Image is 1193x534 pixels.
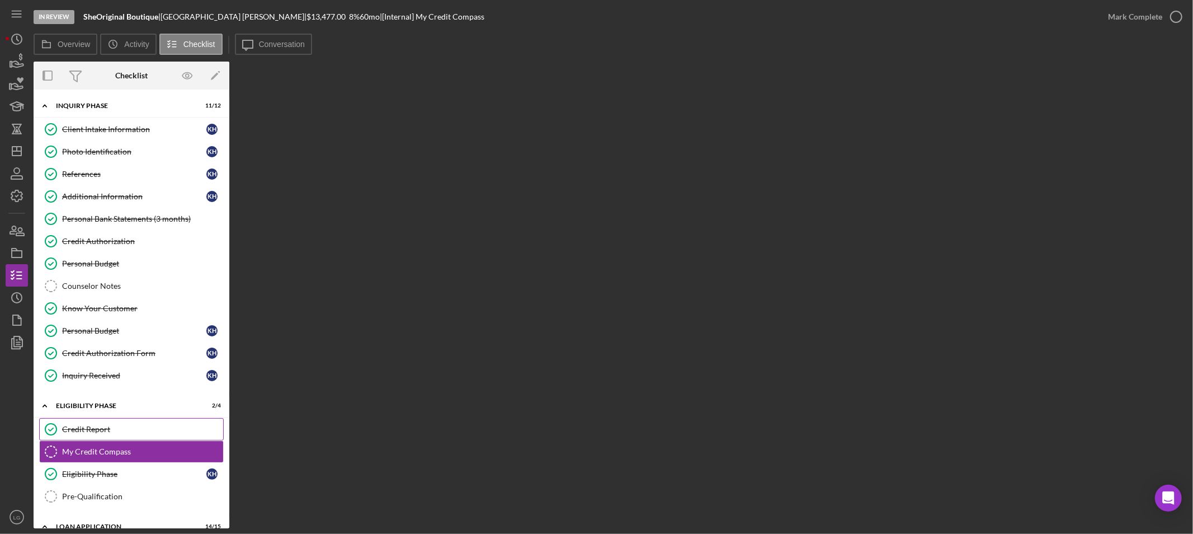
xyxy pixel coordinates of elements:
[206,191,218,202] div: K H
[62,237,223,246] div: Credit Authorization
[39,441,224,463] a: My Credit Compass
[62,349,206,358] div: Credit Authorization Form
[1155,485,1182,512] div: Open Intercom Messenger
[380,12,484,21] div: | [Internal] My Credit Compass
[39,230,224,252] a: Credit Authorization
[56,523,193,530] div: Loan Application
[201,402,221,409] div: 2 / 4
[39,463,224,485] a: Eligibility PhaseKH
[201,523,221,530] div: 14 / 15
[1108,6,1162,28] div: Mark Complete
[83,12,158,21] b: SheOriginal Boutique
[306,12,349,21] div: $13,477.00
[183,40,215,49] label: Checklist
[56,102,193,109] div: Inquiry Phase
[206,124,218,135] div: K H
[39,342,224,364] a: Credit Authorization FormKH
[62,371,206,380] div: Inquiry Received
[6,506,28,528] button: LG
[39,208,224,230] a: Personal Bank Statements (3 months)
[62,214,223,223] div: Personal Bank Statements (3 months)
[39,418,224,441] a: Credit Report
[62,282,223,291] div: Counselor Notes
[39,140,224,163] a: Photo IdentificationKH
[62,425,223,434] div: Credit Report
[62,259,223,268] div: Personal Budget
[39,297,224,320] a: Know Your Customer
[1097,6,1187,28] button: Mark Complete
[235,34,313,55] button: Conversation
[39,275,224,297] a: Counselor Notes
[58,40,90,49] label: Overview
[206,325,218,336] div: K H
[62,170,206,179] div: References
[206,370,218,381] div: K H
[62,447,223,456] div: My Credit Compass
[349,12,360,21] div: 8 %
[161,12,306,21] div: [GEOGRAPHIC_DATA] [PERSON_NAME] |
[62,192,206,201] div: Additional Information
[39,320,224,342] a: Personal BudgetKH
[62,470,206,479] div: Eligibility Phase
[206,146,218,157] div: K H
[83,12,161,21] div: |
[39,364,224,387] a: Inquiry ReceivedKH
[115,71,148,80] div: Checklist
[39,485,224,508] a: Pre-Qualification
[206,348,218,359] div: K H
[34,10,74,24] div: In Review
[62,147,206,156] div: Photo Identification
[62,326,206,335] div: Personal Budget
[159,34,223,55] button: Checklist
[39,118,224,140] a: Client Intake InformationKH
[100,34,156,55] button: Activity
[39,163,224,185] a: ReferencesKH
[13,514,21,521] text: LG
[206,168,218,180] div: K H
[201,102,221,109] div: 11 / 12
[124,40,149,49] label: Activity
[62,125,206,134] div: Client Intake Information
[360,12,380,21] div: 60 mo
[62,304,223,313] div: Know Your Customer
[259,40,305,49] label: Conversation
[39,252,224,275] a: Personal Budget
[56,402,193,409] div: Eligibility Phase
[34,34,97,55] button: Overview
[39,185,224,208] a: Additional InformationKH
[206,469,218,480] div: K H
[62,492,223,501] div: Pre-Qualification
